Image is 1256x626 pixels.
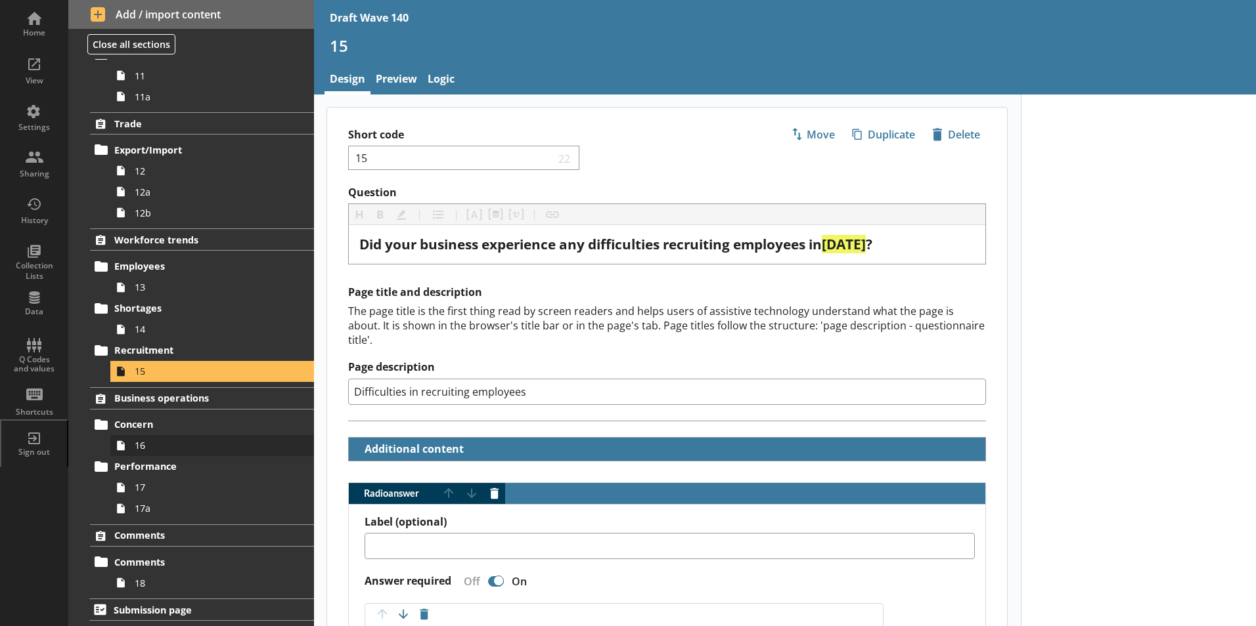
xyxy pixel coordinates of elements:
[135,577,280,589] span: 18
[96,139,314,223] li: Export/Import1212a12b
[846,123,921,146] button: Duplicate
[68,524,314,593] li: CommentsComments18
[68,387,314,519] li: Business operationsConcern16Performance1717a
[90,414,314,435] a: Concern
[926,123,986,146] button: Delete
[89,598,314,621] a: Submission page
[348,304,986,347] div: The page title is the first thing read by screen readers and helps users of assistive technology ...
[110,435,314,456] a: 16
[359,235,822,253] span: Did your business experience any difficulties recruiting employees in
[556,152,574,164] span: 22
[87,34,175,54] button: Close all sections
[866,235,872,253] span: ?
[114,302,275,314] span: Shortages
[11,169,57,179] div: Sharing
[135,165,280,177] span: 12
[135,186,280,198] span: 12a
[453,574,485,589] div: Off
[393,604,414,625] button: Move option down
[90,551,314,572] a: Comments
[114,529,275,541] span: Comments
[90,298,314,319] a: Shortages
[68,112,314,223] li: TradeExport/Import1212a12b
[110,572,314,593] a: 18
[96,298,314,340] li: Shortages14
[90,456,314,477] a: Performance
[114,260,275,272] span: Employees
[365,515,975,529] label: Label (optional)
[135,70,280,82] span: 11
[348,186,986,199] label: Question
[110,86,314,107] a: 11a
[114,460,275,472] span: Performance
[110,65,314,86] a: 11
[11,215,57,226] div: History
[110,477,314,498] a: 17
[822,235,866,253] span: [DATE]
[325,66,370,94] a: Design
[96,340,314,382] li: Recruitment15
[91,7,292,22] span: Add / import content
[135,323,280,335] span: 14
[484,483,505,504] button: Delete answer
[96,256,314,298] li: Employees13
[785,123,841,146] button: Move
[11,75,57,86] div: View
[96,414,314,456] li: Concern16
[11,122,57,133] div: Settings
[114,144,275,156] span: Export/Import
[110,181,314,202] a: 12a
[96,456,314,519] li: Performance1717a
[96,44,314,107] li: GSC1111a
[11,261,57,281] div: Collection Lists
[927,124,985,145] span: Delete
[135,481,280,493] span: 17
[110,277,314,298] a: 13
[110,202,314,223] a: 12b
[135,502,280,514] span: 17a
[90,139,314,160] a: Export/Import
[68,228,314,381] li: Workforce trendsEmployees13Shortages14Recruitment15
[90,340,314,361] a: Recruitment
[110,361,314,382] a: 15
[506,574,537,589] div: On
[96,551,314,593] li: Comments18
[135,91,280,103] span: 11a
[110,319,314,340] a: 14
[110,160,314,181] a: 12
[365,574,451,588] label: Answer required
[349,489,438,498] span: Radio answer
[135,207,280,219] span: 12b
[354,438,466,461] button: Additional content
[348,128,667,142] label: Short code
[330,35,1240,56] h1: 15
[114,418,275,430] span: Concern
[359,236,975,253] div: Question
[11,306,57,317] div: Data
[114,344,275,356] span: Recruitment
[90,524,314,547] a: Comments
[11,355,57,374] div: Q Codes and values
[348,285,986,299] h2: Page title and description
[90,256,314,277] a: Employees
[135,365,280,377] span: 15
[90,112,314,135] a: Trade
[114,234,275,246] span: Workforce trends
[414,604,435,625] button: Delete option
[370,66,422,94] a: Preview
[110,498,314,519] a: 17a
[330,10,409,25] div: Draft Wave 140
[847,124,920,145] span: Duplicate
[11,407,57,417] div: Shortcuts
[786,124,840,145] span: Move
[114,117,275,130] span: Trade
[11,447,57,457] div: Sign out
[114,392,275,404] span: Business operations
[135,439,280,451] span: 16
[348,360,986,374] label: Page description
[114,556,275,568] span: Comments
[11,28,57,38] div: Home
[135,281,280,293] span: 13
[114,604,275,616] span: Submission page
[90,387,314,409] a: Business operations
